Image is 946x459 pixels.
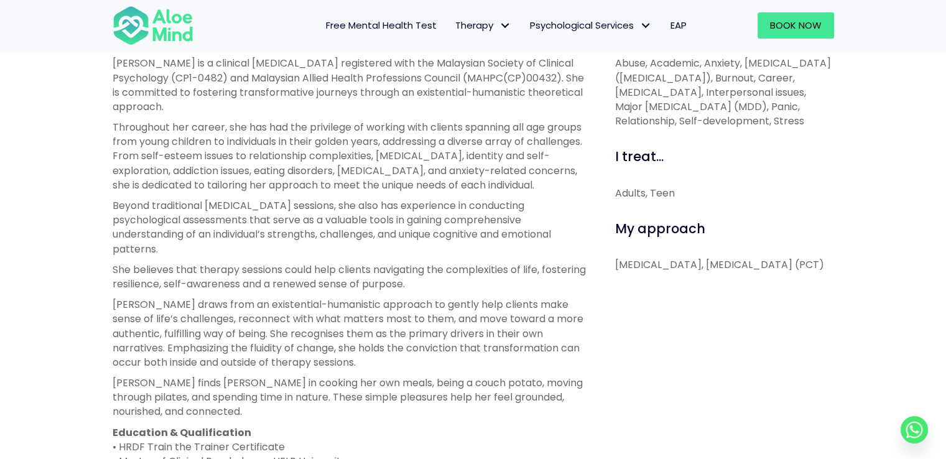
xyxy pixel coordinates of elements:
[446,12,521,39] a: TherapyTherapy: submenu
[661,12,696,39] a: EAP
[113,297,587,369] p: [PERSON_NAME] draws from an existential-humanistic approach to gently help clients make sense of ...
[113,425,251,440] strong: Education & Qualification
[670,19,687,32] span: EAP
[530,19,652,32] span: Psychological Services
[615,147,664,165] span: I treat...
[615,257,834,272] p: [MEDICAL_DATA], [MEDICAL_DATA] (PCT)
[615,220,705,238] span: My approach
[210,12,696,39] nav: Menu
[770,19,822,32] span: Book Now
[615,56,831,128] span: Abuse, Academic, Anxiety, [MEDICAL_DATA] ([MEDICAL_DATA]), Burnout, Career, [MEDICAL_DATA], Inter...
[113,198,587,256] p: Beyond traditional [MEDICAL_DATA] sessions, she also has experience in conducting psychological a...
[113,262,587,291] p: She believes that therapy sessions could help clients navigating the complexities of life, foster...
[615,186,834,200] div: Adults, Teen
[901,416,928,443] a: Whatsapp
[113,120,587,192] p: Throughout her career, she has had the privilege of working with clients spanning all age groups ...
[758,12,834,39] a: Book Now
[113,5,193,46] img: Aloe mind Logo
[521,12,661,39] a: Psychological ServicesPsychological Services: submenu
[113,376,587,419] p: [PERSON_NAME] finds [PERSON_NAME] in cooking her own meals, being a couch potato, moving through ...
[455,19,511,32] span: Therapy
[496,17,514,35] span: Therapy: submenu
[317,12,446,39] a: Free Mental Health Test
[113,56,587,114] p: [PERSON_NAME] is a clinical [MEDICAL_DATA] registered with the Malaysian Society of Clinical Psyc...
[326,19,437,32] span: Free Mental Health Test
[637,17,655,35] span: Psychological Services: submenu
